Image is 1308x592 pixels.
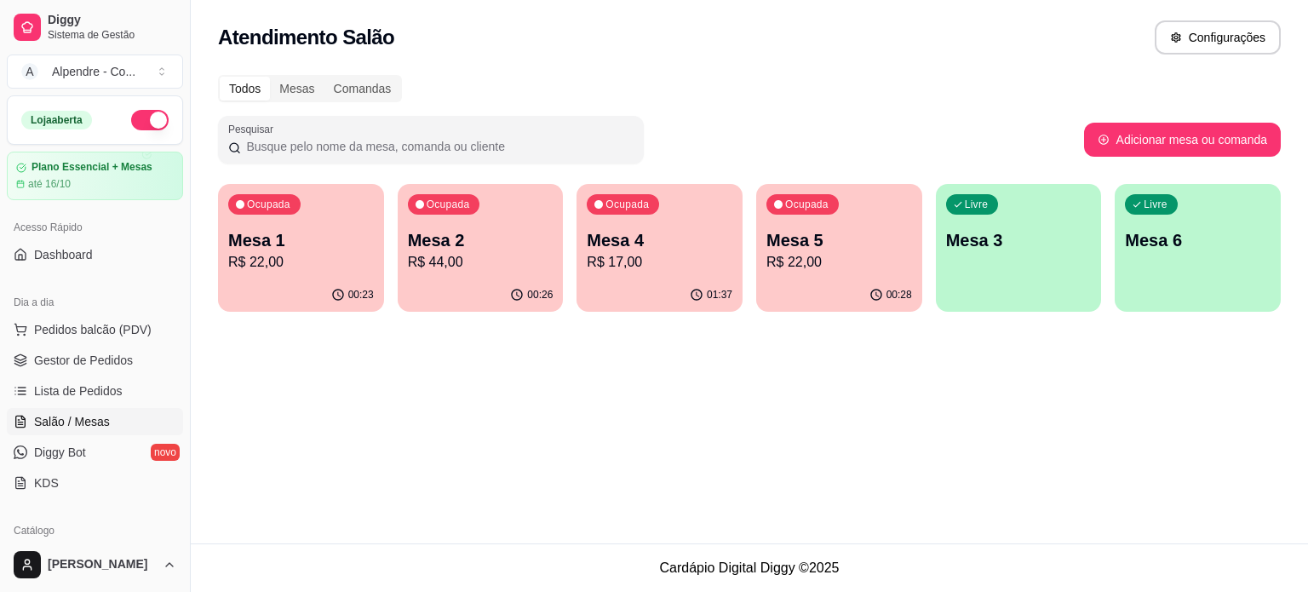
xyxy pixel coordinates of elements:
[7,408,183,435] a: Salão / Mesas
[1084,123,1281,157] button: Adicionar mesa ou comanda
[34,413,110,430] span: Salão / Mesas
[7,517,183,544] div: Catálogo
[7,289,183,316] div: Dia a dia
[247,198,290,211] p: Ocupada
[398,184,564,312] button: OcupadaMesa 2R$ 44,0000:26
[241,138,634,155] input: Pesquisar
[48,13,176,28] span: Diggy
[587,228,732,252] p: Mesa 4
[587,252,732,273] p: R$ 17,00
[324,77,401,101] div: Comandas
[348,288,374,302] p: 00:23
[131,110,169,130] button: Alterar Status
[270,77,324,101] div: Mesas
[577,184,743,312] button: OcupadaMesa 4R$ 17,0001:37
[228,228,374,252] p: Mesa 1
[7,55,183,89] button: Select a team
[34,382,123,399] span: Lista de Pedidos
[34,321,152,338] span: Pedidos balcão (PDV)
[527,288,553,302] p: 00:26
[21,111,92,129] div: Loja aberta
[766,228,912,252] p: Mesa 5
[756,184,922,312] button: OcupadaMesa 5R$ 22,0000:28
[220,77,270,101] div: Todos
[7,214,183,241] div: Acesso Rápido
[7,241,183,268] a: Dashboard
[7,152,183,200] a: Plano Essencial + Mesasaté 16/10
[965,198,989,211] p: Livre
[766,252,912,273] p: R$ 22,00
[886,288,912,302] p: 00:28
[48,28,176,42] span: Sistema de Gestão
[218,24,394,51] h2: Atendimento Salão
[32,161,152,174] article: Plano Essencial + Mesas
[1115,184,1281,312] button: LivreMesa 6
[34,246,93,263] span: Dashboard
[427,198,470,211] p: Ocupada
[7,377,183,405] a: Lista de Pedidos
[936,184,1102,312] button: LivreMesa 3
[408,228,554,252] p: Mesa 2
[52,63,135,80] div: Alpendre - Co ...
[228,122,279,136] label: Pesquisar
[228,252,374,273] p: R$ 22,00
[7,347,183,374] a: Gestor de Pedidos
[7,544,183,585] button: [PERSON_NAME]
[34,352,133,369] span: Gestor de Pedidos
[191,543,1308,592] footer: Cardápio Digital Diggy © 2025
[7,316,183,343] button: Pedidos balcão (PDV)
[7,439,183,466] a: Diggy Botnovo
[785,198,829,211] p: Ocupada
[218,184,384,312] button: OcupadaMesa 1R$ 22,0000:23
[21,63,38,80] span: A
[48,557,156,572] span: [PERSON_NAME]
[408,252,554,273] p: R$ 44,00
[7,469,183,497] a: KDS
[1155,20,1281,55] button: Configurações
[34,444,86,461] span: Diggy Bot
[946,228,1092,252] p: Mesa 3
[1144,198,1167,211] p: Livre
[28,177,71,191] article: até 16/10
[7,7,183,48] a: DiggySistema de Gestão
[34,474,59,491] span: KDS
[605,198,649,211] p: Ocupada
[707,288,732,302] p: 01:37
[1125,228,1271,252] p: Mesa 6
